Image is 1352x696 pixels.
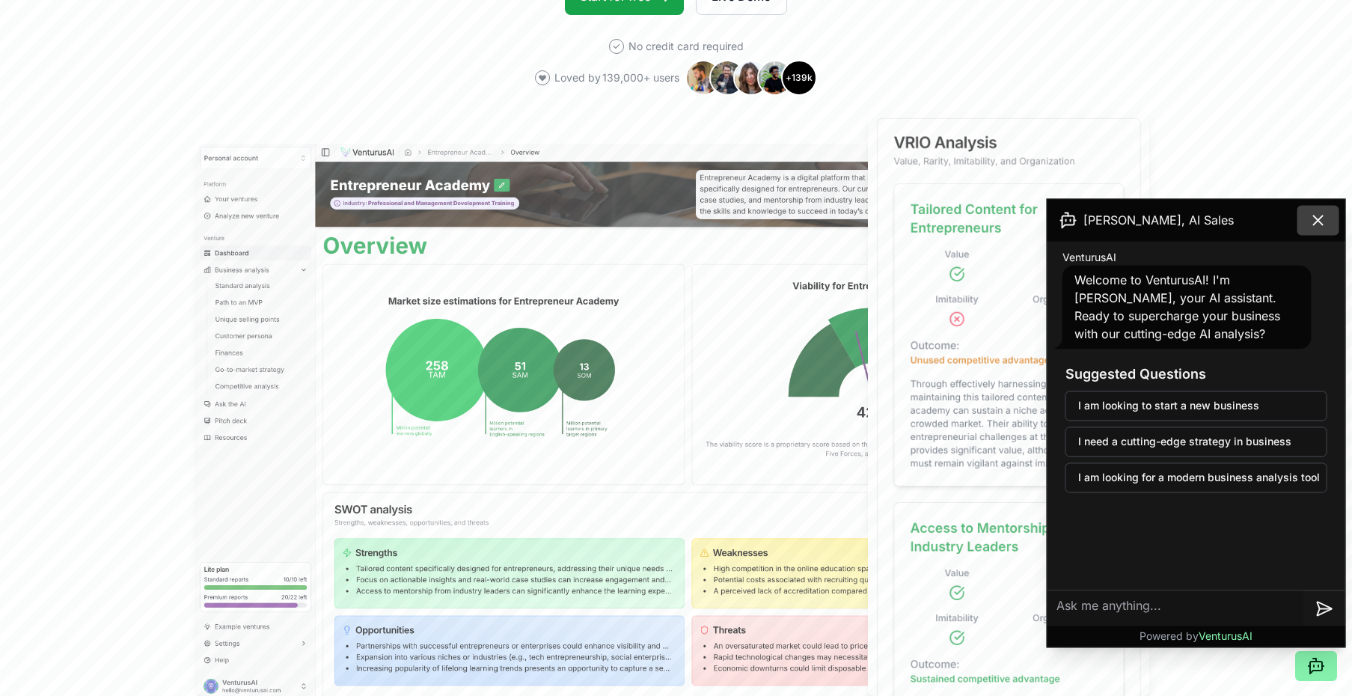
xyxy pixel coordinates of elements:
[1083,211,1234,229] span: [PERSON_NAME], AI Sales
[1074,272,1280,341] span: Welcome to VenturusAI! I'm [PERSON_NAME], your AI assistant. Ready to supercharge your business w...
[1065,391,1327,421] button: I am looking to start a new business
[1062,250,1116,265] span: VenturusAI
[757,60,793,96] img: Avatar 4
[685,60,721,96] img: Avatar 1
[1140,629,1252,644] p: Powered by
[733,60,769,96] img: Avatar 3
[1199,629,1252,642] span: VenturusAI
[1065,427,1327,457] button: I need a cutting-edge strategy in business
[709,60,745,96] img: Avatar 2
[1065,364,1327,385] h3: Suggested Questions
[1065,463,1327,492] button: I am looking for a modern business analysis tool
